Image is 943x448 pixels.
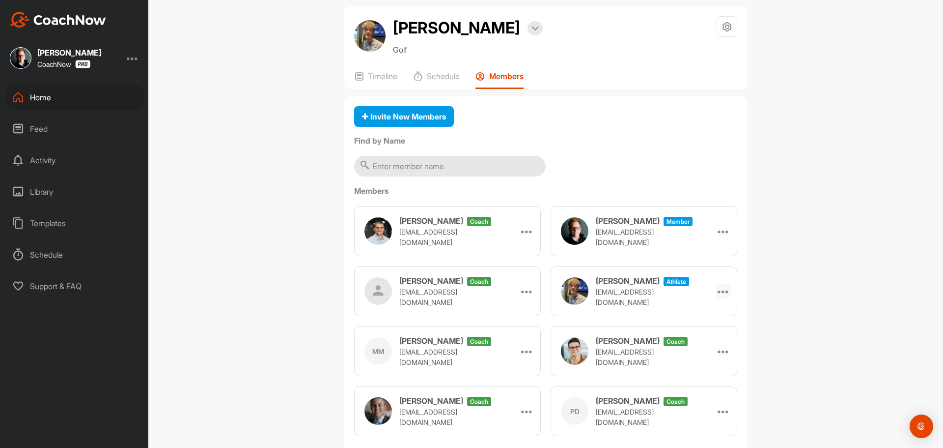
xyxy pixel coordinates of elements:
[531,26,539,31] img: arrow-down
[399,335,463,347] h3: [PERSON_NAME]
[354,185,737,197] label: Members
[354,106,454,127] button: Invite New Members
[364,397,392,425] img: user
[561,397,588,425] div: PD
[354,156,546,177] input: Enter member name
[75,60,90,68] img: CoachNow Pro
[664,277,689,286] span: athlete
[489,71,524,81] p: Members
[664,397,688,406] span: coach
[354,135,737,147] label: Find by Name
[368,71,397,81] p: Timeline
[5,211,144,236] div: Templates
[561,217,588,245] img: user
[364,337,392,365] div: MM
[467,337,491,346] span: coach
[399,215,463,227] h3: [PERSON_NAME]
[393,44,543,56] p: Golf
[354,20,386,52] img: avatar
[399,395,463,407] h3: [PERSON_NAME]
[5,274,144,299] div: Support & FAQ
[399,287,498,307] p: [EMAIL_ADDRESS][DOMAIN_NAME]
[393,16,520,40] h2: [PERSON_NAME]
[364,277,392,305] img: user
[37,49,101,57] div: [PERSON_NAME]
[561,277,588,305] img: user
[596,335,660,347] h3: [PERSON_NAME]
[596,395,660,407] h3: [PERSON_NAME]
[5,179,144,204] div: Library
[399,275,463,287] h3: [PERSON_NAME]
[596,275,660,287] h3: [PERSON_NAME]
[467,217,491,226] span: coach
[427,71,460,81] p: Schedule
[5,148,144,173] div: Activity
[364,217,392,245] img: user
[37,60,90,68] div: CoachNow
[5,85,144,110] div: Home
[399,407,498,427] p: [EMAIL_ADDRESS][DOMAIN_NAME]
[596,347,694,367] p: [EMAIL_ADDRESS][DOMAIN_NAME]
[596,407,694,427] p: [EMAIL_ADDRESS][DOMAIN_NAME]
[596,287,694,307] p: [EMAIL_ADDRESS][DOMAIN_NAME]
[399,347,498,367] p: [EMAIL_ADDRESS][DOMAIN_NAME]
[596,227,694,247] p: [EMAIL_ADDRESS][DOMAIN_NAME]
[10,12,106,28] img: CoachNow
[467,277,491,286] span: coach
[362,112,446,121] span: Invite New Members
[561,337,588,365] img: user
[5,117,144,141] div: Feed
[596,215,660,227] h3: [PERSON_NAME]
[910,415,933,438] div: Open Intercom Messenger
[399,227,498,247] p: [EMAIL_ADDRESS][DOMAIN_NAME]
[664,217,693,226] span: Member
[467,397,491,406] span: coach
[664,337,688,346] span: coach
[5,242,144,267] div: Schedule
[10,47,31,69] img: square_20b62fea31acd0f213c23be39da22987.jpg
